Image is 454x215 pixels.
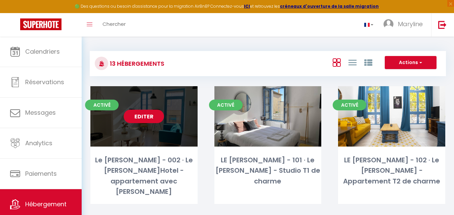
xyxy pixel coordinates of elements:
a: Chercher [97,13,131,37]
a: Vue en Box [333,57,341,68]
span: Réservations [25,78,64,86]
a: ... Maryline [378,13,431,37]
div: LE [PERSON_NAME] - 102 · Le [PERSON_NAME] - Appartement T2 de charme [338,155,445,186]
span: Activé [333,100,366,110]
span: Analytics [25,139,52,147]
button: Ouvrir le widget de chat LiveChat [5,3,26,23]
a: Vue en Liste [348,57,357,68]
span: Paiements [25,169,57,178]
span: Hébergement [25,200,67,208]
img: ... [383,19,394,29]
button: Actions [385,56,437,69]
a: Editer [124,110,164,123]
div: LE [PERSON_NAME] - 101 · Le [PERSON_NAME] - Studio T1 de charme [214,155,322,186]
a: créneaux d'ouverture de la salle migration [280,3,379,9]
img: Super Booking [20,18,61,30]
h3: 13 Hébergements [108,56,164,71]
span: Calendriers [25,47,60,56]
img: logout [438,20,447,29]
a: ICI [244,3,250,9]
span: Maryline [398,20,423,28]
span: Chercher [102,20,126,28]
span: Activé [85,100,119,110]
span: Messages [25,108,56,117]
div: Le [PERSON_NAME] - 002 · Le [PERSON_NAME]Hotel - appartement avec [PERSON_NAME] [90,155,198,197]
span: Activé [209,100,243,110]
a: Vue par Groupe [364,57,372,68]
